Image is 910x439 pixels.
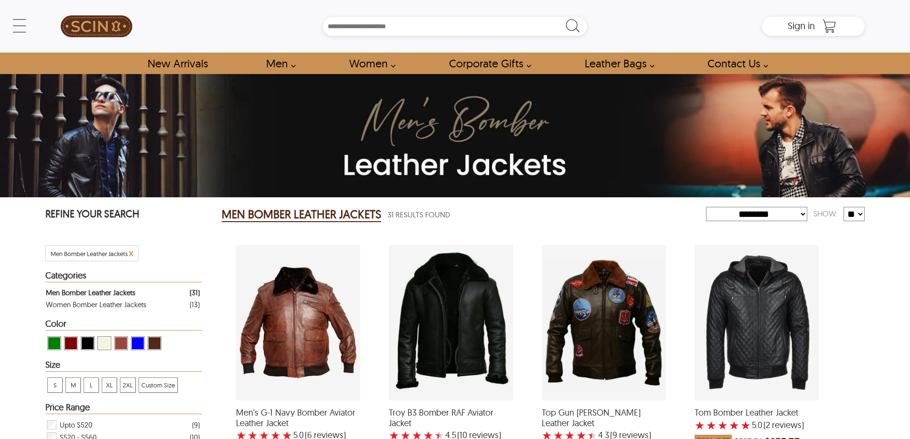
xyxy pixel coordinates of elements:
div: ( 13 ) [190,299,200,311]
div: Filter Upto $520 Men Bomber Leather Jackets [46,418,200,431]
a: contact-us [696,53,773,74]
a: Shop New Arrivals [137,53,218,74]
span: Top Gun Tom Cruise Leather Jacket [542,407,666,428]
div: View Green Men Bomber Leather Jackets [47,336,61,350]
span: reviews [770,420,802,430]
span: 2XL [120,378,135,392]
p: REFINE YOUR SEARCH [45,207,202,223]
div: View Black Men Bomber Leather Jackets [81,336,95,350]
div: View 2XL Men Bomber Leather Jackets [120,377,136,393]
div: View XL Men Bomber Leather Jackets [102,377,117,393]
div: Heading Filter Men Bomber Leather Jackets by Categories [45,271,202,282]
span: S [48,378,62,392]
a: Shop Women Leather Jackets [338,53,401,74]
a: SCIN [45,5,148,48]
span: x [129,247,133,258]
label: 5.0 [752,420,762,430]
div: View Blue Men Bomber Leather Jackets [131,336,145,350]
a: Filter Men Bomber Leather Jackets [46,287,200,299]
div: View Cognac Men Bomber Leather Jackets [114,336,128,350]
div: View Brown ( Brand Color ) Men Bomber Leather Jackets [148,336,161,350]
div: ( 9 ) [192,419,200,431]
a: Shop Leather Corporate Gifts [438,53,536,74]
label: 1 rating [695,420,705,430]
span: Upto $520 [60,418,92,431]
span: Troy B3 Bomber RAF Aviator Jacket [389,407,513,428]
label: 4 rating [729,420,739,430]
div: Show: [807,205,844,222]
label: 3 rating [717,420,728,430]
div: View S Men Bomber Leather Jackets [47,377,63,393]
h2: MEN BOMBER LEATHER JACKETS [222,207,381,222]
label: 2 rating [706,420,717,430]
div: Men Bomber Leather Jackets 31 Results Found [222,205,706,224]
div: View Maroon Men Bomber Leather Jackets [64,336,78,350]
span: Custom Size [139,378,177,392]
div: Heading Filter Men Bomber Leather Jackets by Color [45,319,202,331]
div: View Beige Men Bomber Leather Jackets [97,336,111,350]
span: XL [102,378,117,392]
div: Heading Filter Men Bomber Leather Jackets by Price Range [45,403,202,414]
div: Women Bomber Leather Jackets [46,299,146,311]
a: shop men's leather jackets [255,53,301,74]
a: Filter Women Bomber Leather Jackets [46,299,200,311]
span: Sign in [788,20,815,32]
div: Men Bomber Leather Jackets [46,287,135,299]
span: M [66,378,80,392]
div: Heading Filter Men Bomber Leather Jackets by Size [45,360,202,372]
span: Tom Bomber Leather Jacket [695,407,819,418]
a: Shop Leather Bags [574,53,660,74]
label: 5 rating [740,420,751,430]
span: Filter Men Bomber Leather Jackets [51,250,128,257]
span: ) [763,420,804,430]
img: SCIN [61,5,132,48]
a: Sign in [788,23,815,31]
span: (2 [763,420,770,430]
span: Men's G-1 Navy Bomber Aviator Leather Jacket [236,407,360,428]
div: ( 31 ) [190,287,200,299]
div: View L Men Bomber Leather Jackets [84,377,99,393]
a: Cancel Filter [129,250,133,257]
div: View M Men Bomber Leather Jackets [65,377,81,393]
a: Shopping Cart [820,19,839,33]
span: 31 Results Found [387,209,450,221]
span: L [84,378,98,392]
div: View Custom Size Men Bomber Leather Jackets [139,377,178,393]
